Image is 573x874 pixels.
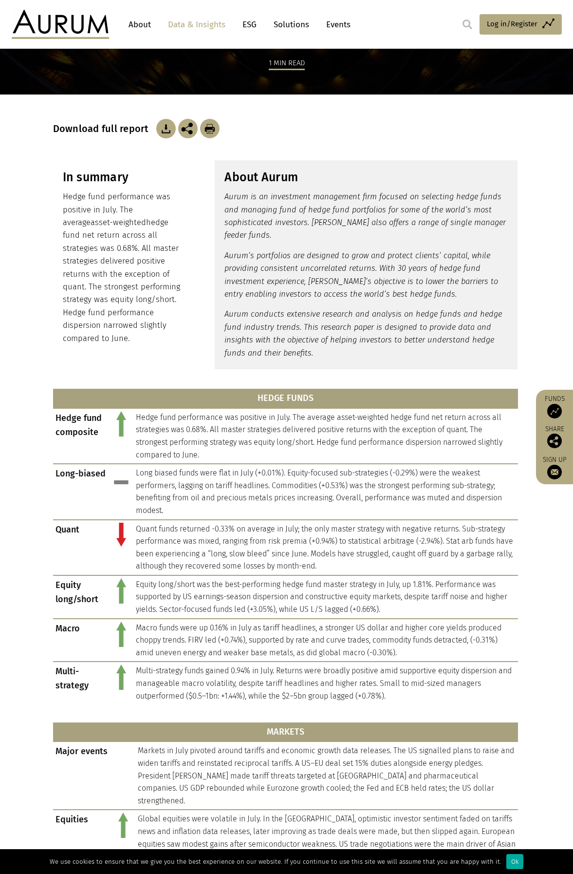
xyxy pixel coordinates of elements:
em: Aurum conducts extensive research and analysis on hedge funds and hedge fund industry trends. Thi... [224,309,502,357]
h3: In summary [63,170,184,185]
td: Multi-strategy [53,662,109,704]
th: HEDGE FUNDS [53,389,518,408]
img: Aurum [12,10,109,39]
td: Hedge fund composite [53,408,109,464]
td: Hedge fund performance was positive in July. The average asset-weighted hedge fund net return acr... [133,408,518,464]
a: ESG [238,16,261,34]
img: Sign up to our newsletter [547,465,562,479]
a: Solutions [269,16,314,34]
td: Long-biased [53,464,109,519]
td: Multi-strategy funds gained 0.94% in July. Returns were broadly positive amid supportive equity d... [133,662,518,704]
div: Ok [506,854,523,869]
th: MARKETS [53,722,518,742]
td: Quant funds returned -0.33% on average in July; the only master strategy with negative returns. S... [133,520,518,575]
a: About [124,16,156,34]
td: Quant [53,520,109,575]
a: Data & Insights [163,16,230,34]
img: Access Funds [547,404,562,418]
div: Share [541,426,568,448]
a: Funds [541,395,568,418]
td: Macro funds were up 0.16% in July as tariff headlines, a stronger US dollar and higher core yield... [133,619,518,662]
div: 1 min read [269,57,305,70]
td: Major events [53,741,111,810]
img: Share this post [178,119,198,138]
img: Download Article [156,119,176,138]
td: Macro [53,619,109,662]
a: Log in/Register [480,14,562,35]
p: Hedge fund performance was positive in July. The average hedge fund net return across all strateg... [63,190,184,345]
h3: About Aurum [224,170,508,185]
h3: Download full report [53,123,154,134]
a: Events [321,16,351,34]
img: Share this post [547,434,562,448]
td: Equity long/short [53,575,109,619]
em: Aurum’s portfolios are designed to grow and protect clients’ capital, while providing consistent ... [224,251,498,299]
td: Equity long/short was the best-performing hedge fund master strategy in July, up 1.81%. Performan... [133,575,518,619]
a: Sign up [541,456,568,479]
span: asset-weighted [91,218,146,227]
span: Log in/Register [487,18,537,30]
img: search.svg [462,19,472,29]
img: Download Article [200,119,220,138]
td: Markets in July pivoted around tariffs and economic growth data releases. The US signalled plans ... [135,741,518,810]
em: Aurum is an investment management firm focused on selecting hedge funds and managing fund of hedg... [224,192,506,240]
td: Long biased funds were flat in July (+0.01%). Equity-focused sub-strategies (-0.29%) were the wea... [133,464,518,519]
